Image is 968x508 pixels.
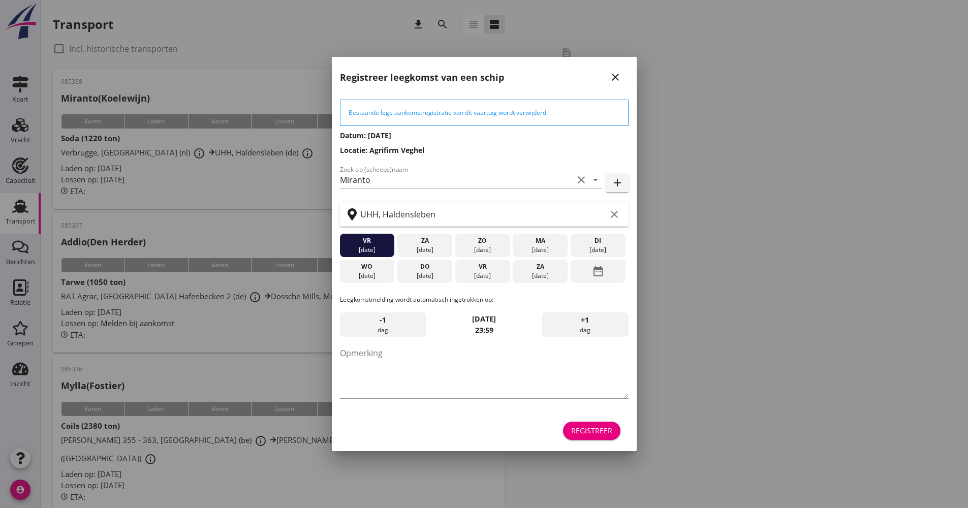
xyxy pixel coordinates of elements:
i: arrow_drop_down [589,174,602,186]
div: vr [342,236,392,245]
input: Zoek op terminal of plaats [360,206,606,223]
strong: [DATE] [472,314,496,324]
div: [DATE] [515,271,565,280]
button: Registreer [563,422,620,440]
div: [DATE] [342,271,392,280]
span: +1 [581,314,589,326]
div: ma [515,236,565,245]
div: [DATE] [342,245,392,255]
div: vr [457,262,507,271]
div: [DATE] [457,271,507,280]
h3: Datum: [DATE] [340,130,629,141]
div: [DATE] [400,245,450,255]
h2: Registreer leegkomst van een schip [340,71,504,84]
i: date_range [592,262,604,280]
p: Leegkomstmelding wordt automatisch ingetrokken op: [340,295,629,304]
h3: Locatie: Agrifirm Veghel [340,145,629,155]
i: add [611,177,623,189]
i: clear [608,208,620,220]
strong: 23:59 [475,325,493,335]
div: [DATE] [400,271,450,280]
span: -1 [380,314,386,326]
div: dag [340,312,426,337]
div: zo [457,236,507,245]
div: [DATE] [573,245,623,255]
i: clear [575,174,587,186]
div: dag [542,312,628,337]
textarea: Opmerking [340,345,629,398]
i: close [609,71,621,83]
input: Zoek op (scheeps)naam [340,172,573,188]
div: di [573,236,623,245]
div: [DATE] [457,245,507,255]
div: do [400,262,450,271]
div: za [515,262,565,271]
div: Registreer [571,425,612,436]
div: [DATE] [515,245,565,255]
div: Bestaande lege aankomstregistratie van dit vaartuig wordt verwijderd. [349,108,620,117]
div: wo [342,262,392,271]
div: za [400,236,450,245]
